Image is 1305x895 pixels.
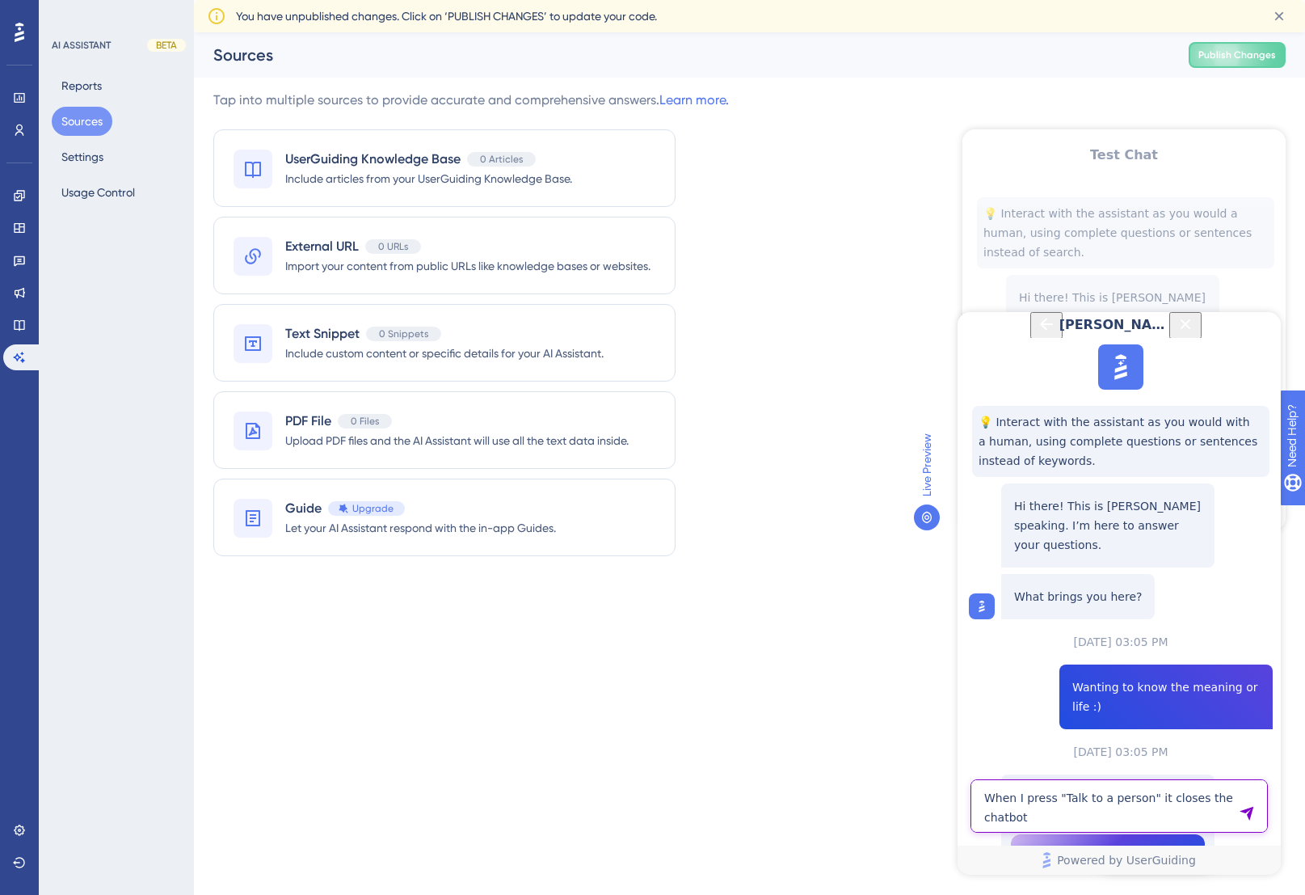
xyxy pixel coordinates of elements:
span: Upgrade [352,502,394,515]
span: Let your AI Assistant respond with the in-app Guides. [285,518,556,538]
span: 0 Files [351,415,379,428]
span: External URL [285,237,359,256]
span: 0 URLs [378,240,408,253]
div: Sources [213,44,1148,66]
span: 0 Snippets [379,327,428,340]
span: Include custom content or specific details for your AI Assistant. [285,344,604,363]
span: You have unpublished changes. Click on ‘PUBLISH CHANGES’ to update your code. [236,6,657,26]
span: Publish Changes [1198,49,1276,61]
span: Text Snippet [285,324,360,344]
button: Publish Changes [1189,42,1286,68]
span: Upload PDF files and the AI Assistant will use all the text data inside. [285,431,629,450]
span: Include articles from your UserGuiding Knowledge Base. [285,169,572,188]
span: Need Help? [38,4,101,23]
div: Tap into multiple sources to provide accurate and comprehensive answers. [213,91,729,110]
a: Learn more. [659,92,729,108]
span: Guide [285,499,322,518]
iframe: UserGuiding AI Assistant [962,129,1286,530]
span: Live Preview [917,433,937,496]
span: Import your content from public URLs like knowledge bases or websites. [285,256,650,276]
span: UserGuiding Knowledge Base [285,150,461,169]
span: 0 Articles [480,153,523,166]
span: PDF File [285,412,331,431]
iframe: UserGuiding AI Assistant [958,312,1281,875]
